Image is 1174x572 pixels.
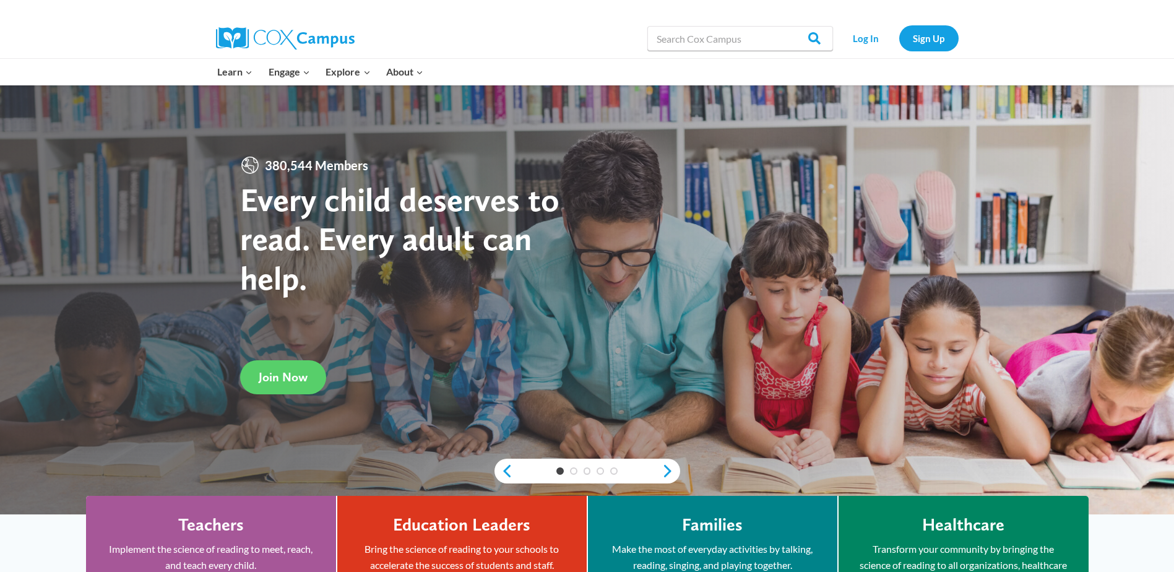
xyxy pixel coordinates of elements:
[178,514,244,535] h4: Teachers
[326,64,370,80] span: Explore
[494,459,680,483] div: content slider buttons
[386,64,423,80] span: About
[584,467,591,475] a: 3
[240,180,559,298] strong: Every child deserves to read. Every adult can help.
[216,27,355,50] img: Cox Campus
[494,464,513,479] a: previous
[682,514,743,535] h4: Families
[570,467,577,475] a: 2
[217,64,252,80] span: Learn
[556,467,564,475] a: 1
[240,360,326,394] a: Join Now
[662,464,680,479] a: next
[922,514,1004,535] h4: Healthcare
[269,64,310,80] span: Engage
[647,26,833,51] input: Search Cox Campus
[259,370,308,384] span: Join Now
[839,25,893,51] a: Log In
[393,514,530,535] h4: Education Leaders
[210,59,431,85] nav: Primary Navigation
[899,25,959,51] a: Sign Up
[610,467,618,475] a: 5
[597,467,604,475] a: 4
[839,25,959,51] nav: Secondary Navigation
[260,155,373,175] span: 380,544 Members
